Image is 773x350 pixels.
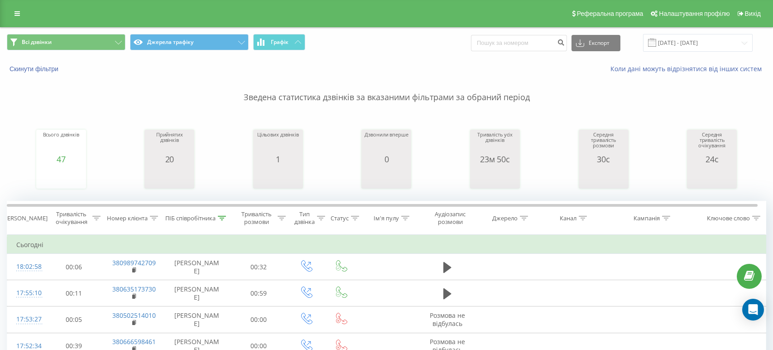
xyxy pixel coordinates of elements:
p: Зведена статистика дзвінків за вказаними фільтрами за обраний період [7,73,766,103]
td: 00:59 [230,280,288,306]
div: Прийнятих дзвінків [147,132,192,155]
td: [PERSON_NAME] [164,280,230,306]
div: Open Intercom Messenger [742,299,764,321]
a: 380635173730 [112,285,156,293]
span: Графік [271,39,288,45]
div: Джерело [492,214,518,222]
span: Налаштування профілю [659,10,730,17]
div: Всього дзвінків [43,132,79,155]
div: 1 [257,155,299,164]
span: Вихід [745,10,761,17]
div: Аудіозапис розмови [427,210,473,226]
div: 47 [43,155,79,164]
a: 380666598461 [112,337,156,346]
button: Скинути фільтри [7,65,63,73]
div: 17:53:27 [16,311,35,328]
button: Експорт [571,35,620,51]
span: Реферальна програма [577,10,643,17]
a: 380502514010 [112,311,156,320]
span: Всі дзвінки [22,39,52,46]
div: Тривалість усіх дзвінків [472,132,518,155]
div: [PERSON_NAME] [2,214,48,222]
div: ПІБ співробітника [165,214,216,222]
div: 24с [689,155,735,164]
td: 00:11 [44,280,103,306]
td: [PERSON_NAME] [164,306,230,333]
td: 00:06 [44,254,103,280]
div: 17:55:10 [16,284,35,302]
div: Номер клієнта [107,214,148,222]
div: Середня тривалість очікування [689,132,735,155]
a: Коли дані можуть відрізнятися вiд інших систем [610,64,766,73]
div: 20 [147,155,192,164]
div: 0 [365,155,408,164]
div: Канал [560,214,576,222]
div: 30с [581,155,626,164]
button: Графік [253,34,305,50]
div: Тривалість очікування [53,210,90,226]
input: Пошук за номером [471,35,567,51]
div: Середня тривалість розмови [581,132,626,155]
span: Розмова не відбулась [430,311,465,328]
td: 00:00 [230,306,288,333]
button: Джерела трафіку [130,34,249,50]
div: Цільових дзвінків [257,132,299,155]
td: 00:32 [230,254,288,280]
div: Кампанія [634,214,660,222]
div: Ім'я пулу [374,214,399,222]
td: [PERSON_NAME] [164,254,230,280]
div: Тип дзвінка [294,210,315,226]
div: Тривалість розмови [238,210,275,226]
div: Ключове слово [707,214,750,222]
button: Всі дзвінки [7,34,125,50]
a: 380989742709 [112,258,156,267]
div: Статус [331,214,349,222]
div: 23м 50с [472,155,518,164]
td: 00:05 [44,306,103,333]
div: Дзвонили вперше [365,132,408,155]
div: 18:02:58 [16,258,35,276]
td: Сьогодні [7,236,766,254]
